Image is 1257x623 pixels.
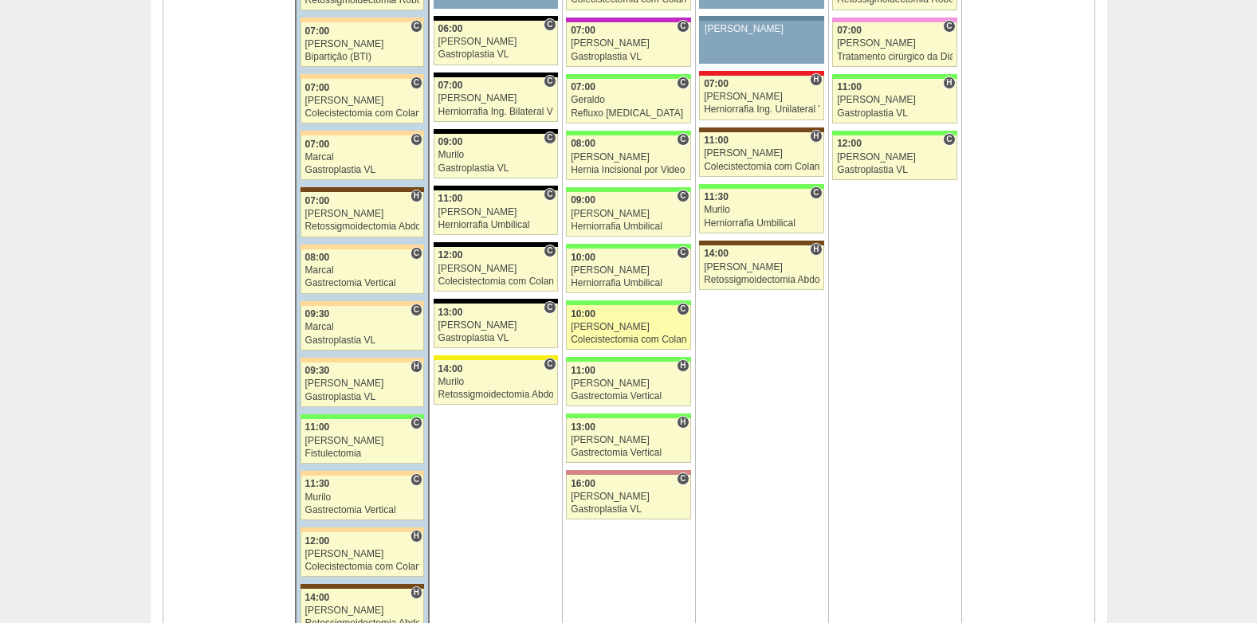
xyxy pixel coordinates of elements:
[434,355,558,360] div: Key: Santa Rita
[410,76,422,89] span: Consultório
[305,82,330,93] span: 07:00
[301,192,424,237] a: H 07:00 [PERSON_NAME] Retossigmoidectomia Abdominal VL
[305,335,420,346] div: Gastroplastia VL
[410,304,422,316] span: Consultório
[571,504,686,515] div: Gastroplastia VL
[571,165,686,175] div: Hernia Incisional por Video
[677,133,689,146] span: Consultório
[301,306,424,351] a: C 09:30 Marcal Gastroplastia VL
[438,49,553,60] div: Gastroplastia VL
[704,218,819,229] div: Herniorrafia Umbilical
[301,358,424,362] div: Key: Bartira
[704,248,729,259] span: 14:00
[434,16,558,21] div: Key: Blanc
[305,549,420,559] div: [PERSON_NAME]
[566,131,690,135] div: Key: Brasil
[410,20,422,33] span: Consultório
[566,300,690,305] div: Key: Brasil
[699,16,823,21] div: Key: Aviso
[305,505,420,515] div: Gastrectomia Vertical
[305,221,420,232] div: Retossigmoidectomia Abdominal VL
[571,52,686,62] div: Gastroplastia VL
[438,150,553,160] div: Murilo
[704,205,819,215] div: Murilo
[305,209,420,219] div: [PERSON_NAME]
[832,135,956,180] a: C 12:00 [PERSON_NAME] Gastroplastia VL
[837,165,953,175] div: Gastroplastia VL
[677,246,689,259] span: Consultório
[410,247,422,260] span: Consultório
[434,21,558,65] a: C 06:00 [PERSON_NAME] Gastroplastia VL
[699,184,823,189] div: Key: Brasil
[438,136,463,147] span: 09:00
[305,308,330,319] span: 09:30
[544,188,556,201] span: Consultório
[305,449,420,459] div: Fistulectomia
[571,152,686,163] div: [PERSON_NAME]
[305,535,330,547] span: 12:00
[837,95,953,105] div: [PERSON_NAME]
[677,472,689,485] span: Consultório
[566,244,690,249] div: Key: Brasil
[301,131,424,135] div: Key: Bartira
[571,209,686,219] div: [PERSON_NAME]
[305,392,420,402] div: Gastroplastia VL
[434,134,558,178] a: C 09:00 Murilo Gastroplastia VL
[571,448,686,458] div: Gastrectomia Vertical
[305,562,420,572] div: Colecistectomia com Colangiografia VL
[566,249,690,293] a: C 10:00 [PERSON_NAME] Herniorrafia Umbilical
[571,81,595,92] span: 07:00
[301,532,424,577] a: H 12:00 [PERSON_NAME] Colecistectomia com Colangiografia VL
[434,72,558,77] div: Key: Blanc
[677,303,689,315] span: Consultório
[566,79,690,123] a: C 07:00 Geraldo Refluxo [MEDICAL_DATA] esofágico Robótico
[571,378,686,389] div: [PERSON_NAME]
[699,21,823,64] a: [PERSON_NAME]
[544,131,556,144] span: Consultório
[305,139,330,150] span: 07:00
[571,25,595,36] span: 07:00
[301,18,424,22] div: Key: Bartira
[544,358,556,370] span: Consultório
[810,130,822,143] span: Hospital
[704,275,819,285] div: Retossigmoidectomia Abdominal VL
[301,584,424,589] div: Key: Santa Joana
[571,365,595,376] span: 11:00
[566,418,690,463] a: H 13:00 [PERSON_NAME] Gastrectomia Vertical
[571,478,595,489] span: 16:00
[301,249,424,294] a: C 08:00 Marcal Gastrectomia Vertical
[810,73,822,86] span: Hospital
[566,413,690,418] div: Key: Brasil
[301,414,424,419] div: Key: Brasil
[837,138,862,149] span: 12:00
[571,38,686,49] div: [PERSON_NAME]
[410,417,422,429] span: Consultório
[837,152,953,163] div: [PERSON_NAME]
[410,190,422,202] span: Hospital
[301,362,424,407] a: H 09:30 [PERSON_NAME] Gastroplastia VL
[301,187,424,192] div: Key: Santa Joana
[438,93,553,104] div: [PERSON_NAME]
[305,421,330,433] span: 11:00
[438,107,553,117] div: Herniorrafia Ing. Bilateral VL
[571,265,686,276] div: [PERSON_NAME]
[810,243,822,256] span: Hospital
[410,586,422,599] span: Hospital
[566,187,690,192] div: Key: Brasil
[434,304,558,348] a: C 13:00 [PERSON_NAME] Gastroplastia VL
[705,24,819,34] div: [PERSON_NAME]
[305,365,330,376] span: 09:30
[544,18,556,31] span: Consultório
[305,25,330,37] span: 07:00
[305,39,420,49] div: [PERSON_NAME]
[704,92,819,102] div: [PERSON_NAME]
[305,478,330,489] span: 11:30
[571,138,595,149] span: 08:00
[544,301,556,314] span: Consultório
[301,245,424,249] div: Key: Bartira
[301,301,424,306] div: Key: Bartira
[438,193,463,204] span: 11:00
[438,363,463,374] span: 14:00
[943,76,955,89] span: Hospital
[837,52,953,62] div: Tratamento cirúrgico da Diástase do reto abdomem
